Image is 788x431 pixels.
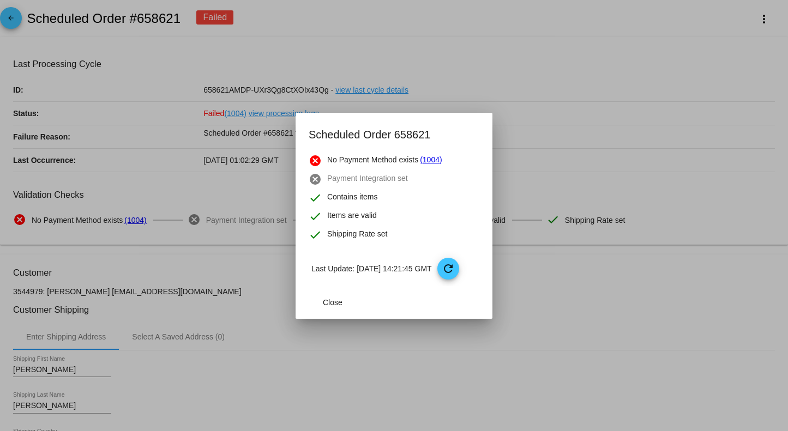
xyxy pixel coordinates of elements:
mat-icon: cancel [309,154,322,167]
mat-icon: cancel [309,173,322,186]
button: Close dialog [309,293,357,312]
mat-icon: check [309,228,322,241]
a: (1004) [420,154,442,167]
span: Close [323,298,342,307]
span: Shipping Rate set [327,228,388,241]
span: Payment Integration set [327,173,408,186]
p: Last Update: [DATE] 14:21:45 GMT [311,258,479,280]
span: No Payment Method exists [327,154,418,167]
mat-icon: check [309,210,322,223]
span: Contains items [327,191,378,204]
span: Items are valid [327,210,377,223]
mat-icon: refresh [442,262,455,275]
h2: Scheduled Order 658621 [309,126,479,143]
mat-icon: check [309,191,322,204]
